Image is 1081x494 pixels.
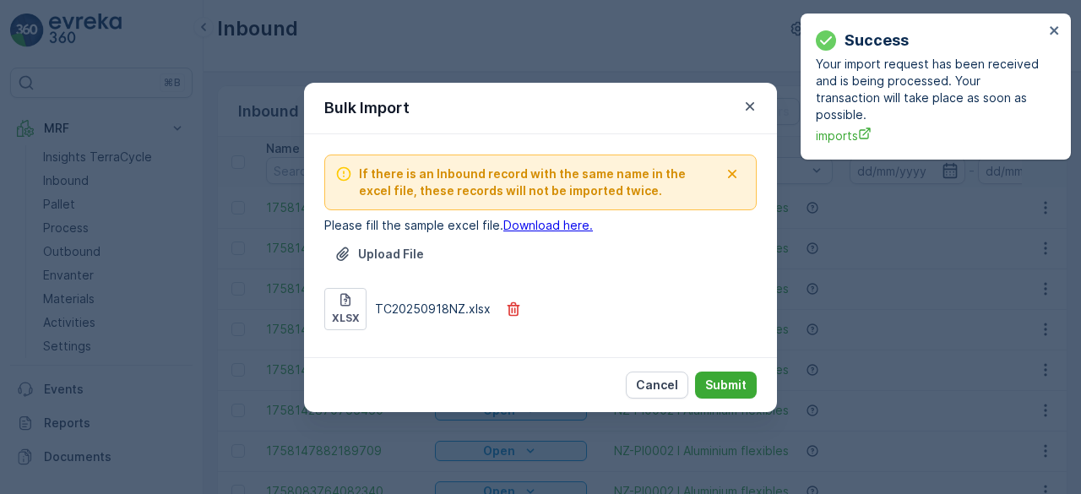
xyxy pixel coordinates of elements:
button: Upload File [324,241,434,268]
p: Submit [705,377,747,394]
p: Bulk Import [324,96,410,120]
p: xlsx [332,312,360,325]
p: Please fill the sample excel file. [324,217,757,234]
span: If there is an Inbound record with the same name in the excel file, these records will not be imp... [359,166,719,199]
p: Success [845,29,909,52]
button: Submit [695,372,757,399]
p: Upload File [358,246,424,263]
a: Download here. [503,218,593,232]
a: imports [816,127,1044,144]
button: close [1049,24,1061,40]
button: Cancel [626,372,688,399]
p: Your import request has been received and is being processed. Your transaction will take place as... [816,56,1044,123]
p: TC20250918NZ.xlsx [375,301,491,318]
p: Cancel [636,377,678,394]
